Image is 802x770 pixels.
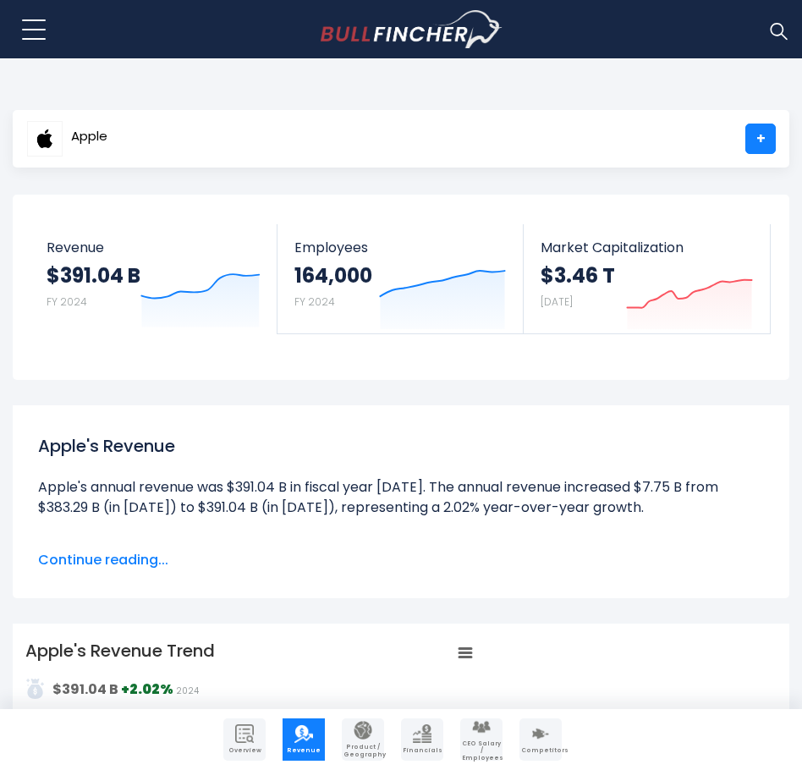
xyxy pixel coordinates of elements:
a: Employees 164,000 FY 2024 [277,224,524,333]
a: Apple [26,124,108,154]
a: Company Revenue [283,718,325,761]
small: FY 2024 [294,294,335,309]
tspan: Apple's Revenue Trend [25,639,215,663]
a: Company Overview [223,718,266,761]
span: Competitors [521,747,560,754]
a: Go to homepage [321,10,503,49]
strong: $3.46 T [541,262,615,289]
span: Continue reading... [38,550,764,570]
a: Company Employees [460,718,503,761]
strong: +2.02% [121,679,173,699]
span: 2024 [176,685,199,697]
li: Apple's annual revenue was $391.04 B in fiscal year [DATE]. The annual revenue increased $7.75 B ... [38,477,764,518]
li: Apple's quarterly revenue was $94.04 B in the quarter ending [DATE]. The quarterly revenue increa... [38,538,764,579]
a: + [745,124,776,154]
img: addasd [25,679,46,699]
a: Company Competitors [519,718,562,761]
span: Product / Geography [343,744,382,758]
a: Revenue $391.04 B FY 2024 [30,224,277,333]
img: AAPL logo [27,121,63,157]
span: Revenue [47,239,261,256]
span: Apple [71,129,107,144]
a: Company Product/Geography [342,718,384,761]
h1: Apple's Revenue [38,433,764,459]
strong: $391.04 B [47,262,140,289]
span: Financials [403,747,442,754]
span: Market Capitalization [541,239,753,256]
span: CEO Salary / Employees [462,740,501,762]
small: FY 2024 [47,294,87,309]
small: [DATE] [541,294,573,309]
strong: $391.04 B [52,679,118,699]
span: Revenue [284,747,323,754]
strong: 164,000 [294,262,372,289]
img: bullfincher logo [321,10,503,49]
span: Employees [294,239,507,256]
span: Overview [225,747,264,754]
a: Company Financials [401,718,443,761]
a: Market Capitalization $3.46 T [DATE] [524,224,770,333]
